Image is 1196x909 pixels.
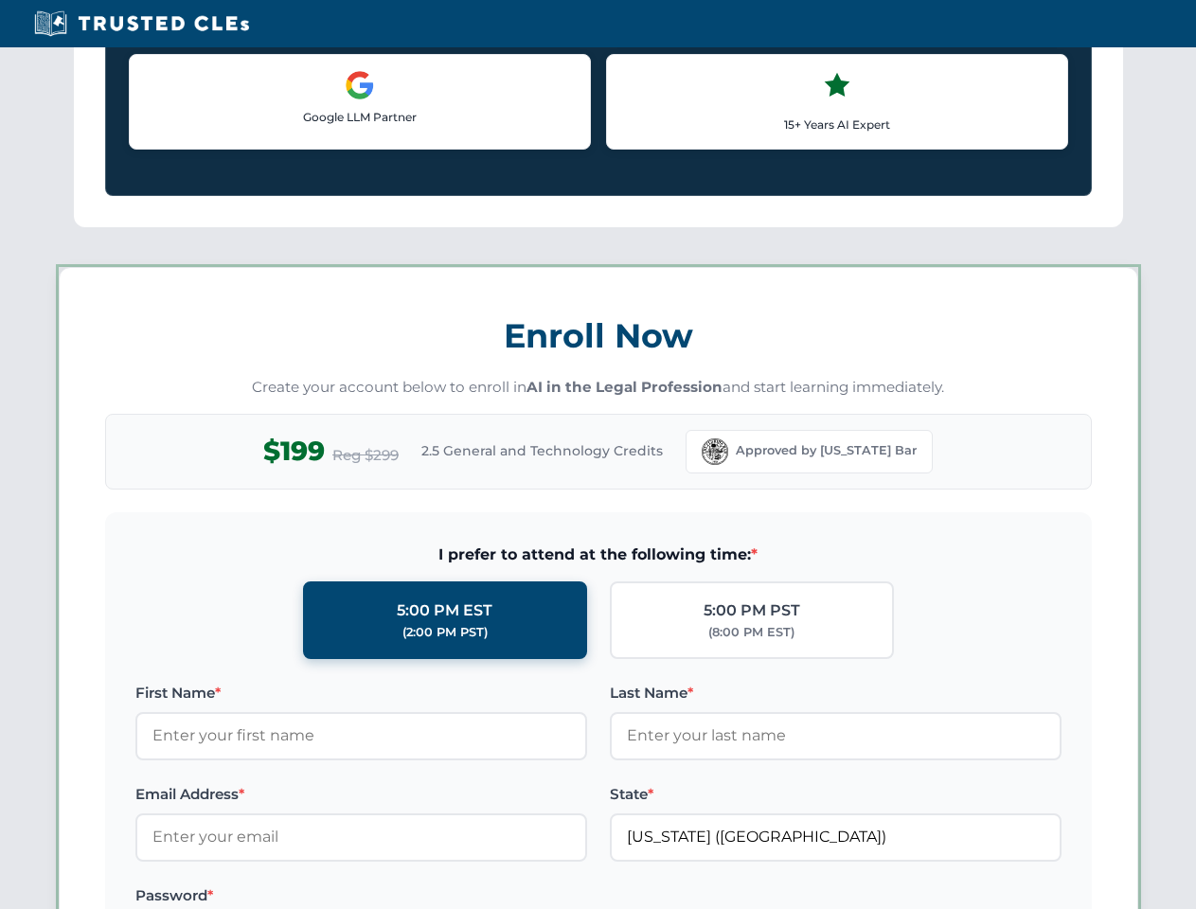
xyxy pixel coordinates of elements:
strong: AI in the Legal Profession [527,378,723,396]
span: $199 [263,430,325,472]
div: (2:00 PM PST) [402,623,488,642]
p: Google LLM Partner [145,108,575,126]
label: Email Address [135,783,587,806]
span: Reg $299 [332,444,399,467]
span: 2.5 General and Technology Credits [421,440,663,461]
input: Florida (FL) [610,813,1062,861]
input: Enter your last name [610,712,1062,759]
label: Last Name [610,682,1062,704]
div: (8:00 PM EST) [708,623,794,642]
label: First Name [135,682,587,704]
div: 5:00 PM PST [704,598,800,623]
img: Trusted CLEs [28,9,255,38]
span: I prefer to attend at the following time: [135,543,1062,567]
p: Create your account below to enroll in and start learning immediately. [105,377,1092,399]
label: State [610,783,1062,806]
div: 5:00 PM EST [397,598,492,623]
input: Enter your first name [135,712,587,759]
span: Approved by [US_STATE] Bar [736,441,917,460]
img: Google [345,70,375,100]
p: 15+ Years AI Expert [622,116,1052,134]
label: Password [135,884,587,907]
h3: Enroll Now [105,306,1092,365]
input: Enter your email [135,813,587,861]
img: Florida Bar [702,438,728,465]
